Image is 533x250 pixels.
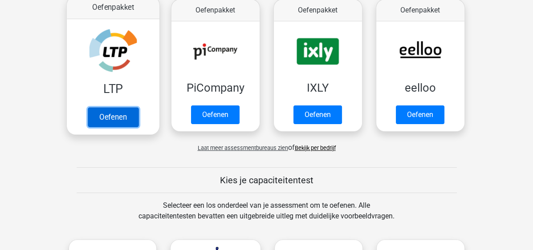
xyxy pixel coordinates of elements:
[295,145,336,151] a: Bekijk per bedrijf
[77,175,457,185] h5: Kies je capaciteitentest
[87,107,138,127] a: Oefenen
[191,105,240,124] a: Oefenen
[293,105,342,124] a: Oefenen
[198,145,288,151] span: Laat meer assessmentbureaus zien
[130,200,403,232] div: Selecteer een los onderdeel van je assessment om te oefenen. Alle capaciteitentesten bevatten een...
[62,135,472,153] div: of
[396,105,444,124] a: Oefenen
